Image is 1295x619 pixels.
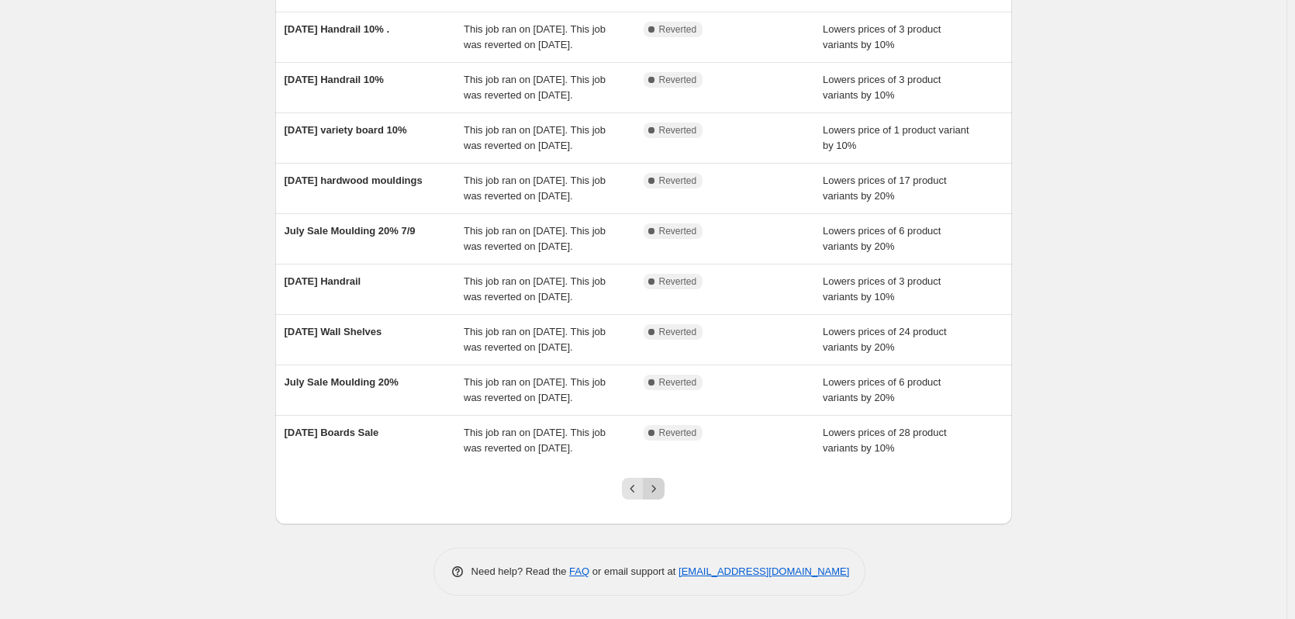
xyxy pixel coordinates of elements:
span: Lowers prices of 6 product variants by 20% [823,225,941,252]
span: July Sale Moulding 20% [285,376,399,388]
span: Reverted [659,225,697,237]
span: Reverted [659,74,697,86]
span: This job ran on [DATE]. This job was reverted on [DATE]. [464,275,606,303]
span: July Sale Moulding 20% 7/9 [285,225,416,237]
span: Lowers prices of 28 product variants by 10% [823,427,947,454]
span: [DATE] Handrail 10% [285,74,384,85]
span: Reverted [659,124,697,137]
span: Reverted [659,376,697,389]
span: This job ran on [DATE]. This job was reverted on [DATE]. [464,225,606,252]
span: [DATE] Handrail [285,275,361,287]
span: Lowers prices of 17 product variants by 20% [823,175,947,202]
span: Need help? Read the [471,565,570,577]
span: This job ran on [DATE]. This job was reverted on [DATE]. [464,124,606,151]
span: Lowers prices of 3 product variants by 10% [823,23,941,50]
span: [DATE] variety board 10% [285,124,407,136]
span: Reverted [659,23,697,36]
span: Lowers prices of 24 product variants by 20% [823,326,947,353]
span: [DATE] Handrail 10% . [285,23,390,35]
span: This job ran on [DATE]. This job was reverted on [DATE]. [464,74,606,101]
span: [DATE] Wall Shelves [285,326,382,337]
span: Reverted [659,326,697,338]
button: Previous [622,478,644,500]
span: Reverted [659,175,697,187]
span: This job ran on [DATE]. This job was reverted on [DATE]. [464,23,606,50]
span: or email support at [589,565,679,577]
span: Reverted [659,427,697,439]
span: Lowers prices of 3 product variants by 10% [823,275,941,303]
span: This job ran on [DATE]. This job was reverted on [DATE]. [464,326,606,353]
button: Next [643,478,665,500]
span: Lowers price of 1 product variant by 10% [823,124,969,151]
a: [EMAIL_ADDRESS][DOMAIN_NAME] [679,565,849,577]
span: Lowers prices of 6 product variants by 20% [823,376,941,403]
span: Reverted [659,275,697,288]
span: This job ran on [DATE]. This job was reverted on [DATE]. [464,427,606,454]
span: This job ran on [DATE]. This job was reverted on [DATE]. [464,376,606,403]
span: This job ran on [DATE]. This job was reverted on [DATE]. [464,175,606,202]
span: Lowers prices of 3 product variants by 10% [823,74,941,101]
span: [DATE] hardwood mouldings [285,175,423,186]
nav: Pagination [622,478,665,500]
span: [DATE] Boards Sale [285,427,379,438]
a: FAQ [569,565,589,577]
